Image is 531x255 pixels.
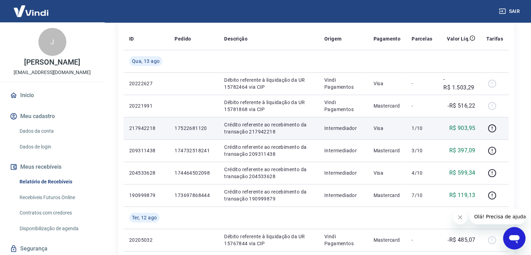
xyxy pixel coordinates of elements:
[486,35,503,42] p: Tarifas
[412,125,432,132] p: 1/10
[129,125,163,132] p: 217942218
[175,169,213,176] p: 174464502098
[14,69,91,76] p: [EMAIL_ADDRESS][DOMAIN_NAME]
[132,214,157,221] span: Ter, 12 ago
[412,102,432,109] p: -
[17,124,96,138] a: Dados da conta
[373,102,400,109] p: Mastercard
[324,125,362,132] p: Intermediador
[8,159,96,175] button: Meus recebíveis
[497,5,523,18] button: Sair
[224,35,248,42] p: Descrição
[132,58,160,65] span: Qua, 13 ago
[38,28,66,56] div: J
[503,227,525,249] iframe: Botão para abrir a janela de mensagens
[448,102,475,110] p: -R$ 516,22
[17,221,96,236] a: Disponibilização de agenda
[129,147,163,154] p: 209311438
[24,59,80,66] p: [PERSON_NAME]
[324,169,362,176] p: Intermediador
[129,102,163,109] p: 20221991
[324,99,362,113] p: Vindi Pagamentos
[324,76,362,90] p: Vindi Pagamentos
[8,88,96,103] a: Início
[224,233,313,247] p: Débito referente à liquidação da UR 15767844 via CIP
[412,147,432,154] p: 3/10
[4,5,59,10] span: Olá! Precisa de ajuda?
[412,35,432,42] p: Parcelas
[224,144,313,158] p: Crédito referente ao recebimento da transação 209311438
[175,35,191,42] p: Pedido
[412,80,432,87] p: -
[17,140,96,154] a: Dados de login
[443,75,475,92] p: -R$ 1.503,29
[449,169,475,177] p: R$ 599,34
[373,236,400,243] p: Mastercard
[373,125,400,132] p: Visa
[129,169,163,176] p: 204533628
[129,80,163,87] p: 20222627
[129,236,163,243] p: 20205032
[324,35,341,42] p: Origem
[175,192,213,199] p: 173697868444
[17,206,96,220] a: Contratos com credores
[224,188,313,202] p: Crédito referente ao recebimento da transação 190999879
[129,192,163,199] p: 190999879
[8,109,96,124] button: Meu cadastro
[373,192,400,199] p: Mastercard
[412,236,432,243] p: -
[449,191,475,199] p: R$ 119,13
[373,169,400,176] p: Visa
[17,190,96,205] a: Recebíveis Futuros Online
[449,124,475,132] p: R$ 903,95
[373,80,400,87] p: Visa
[8,0,54,22] img: Vindi
[224,99,313,113] p: Débito referente à liquidação da UR 15781868 via CIP
[224,76,313,90] p: Débito referente à liquidação da UR 15782464 via CIP
[453,210,467,224] iframe: Fechar mensagem
[412,192,432,199] p: 7/10
[224,121,313,135] p: Crédito referente ao recebimento da transação 217942218
[448,236,475,244] p: -R$ 485,07
[175,147,213,154] p: 174732518241
[447,35,470,42] p: Valor Líq.
[224,166,313,180] p: Crédito referente ao recebimento da transação 204533628
[324,192,362,199] p: Intermediador
[373,35,400,42] p: Pagamento
[324,233,362,247] p: Vindi Pagamentos
[449,146,475,155] p: R$ 397,09
[470,209,525,224] iframe: Mensagem da empresa
[17,175,96,189] a: Relatório de Recebíveis
[324,147,362,154] p: Intermediador
[129,35,134,42] p: ID
[373,147,400,154] p: Mastercard
[412,169,432,176] p: 4/10
[175,125,213,132] p: 17522681120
